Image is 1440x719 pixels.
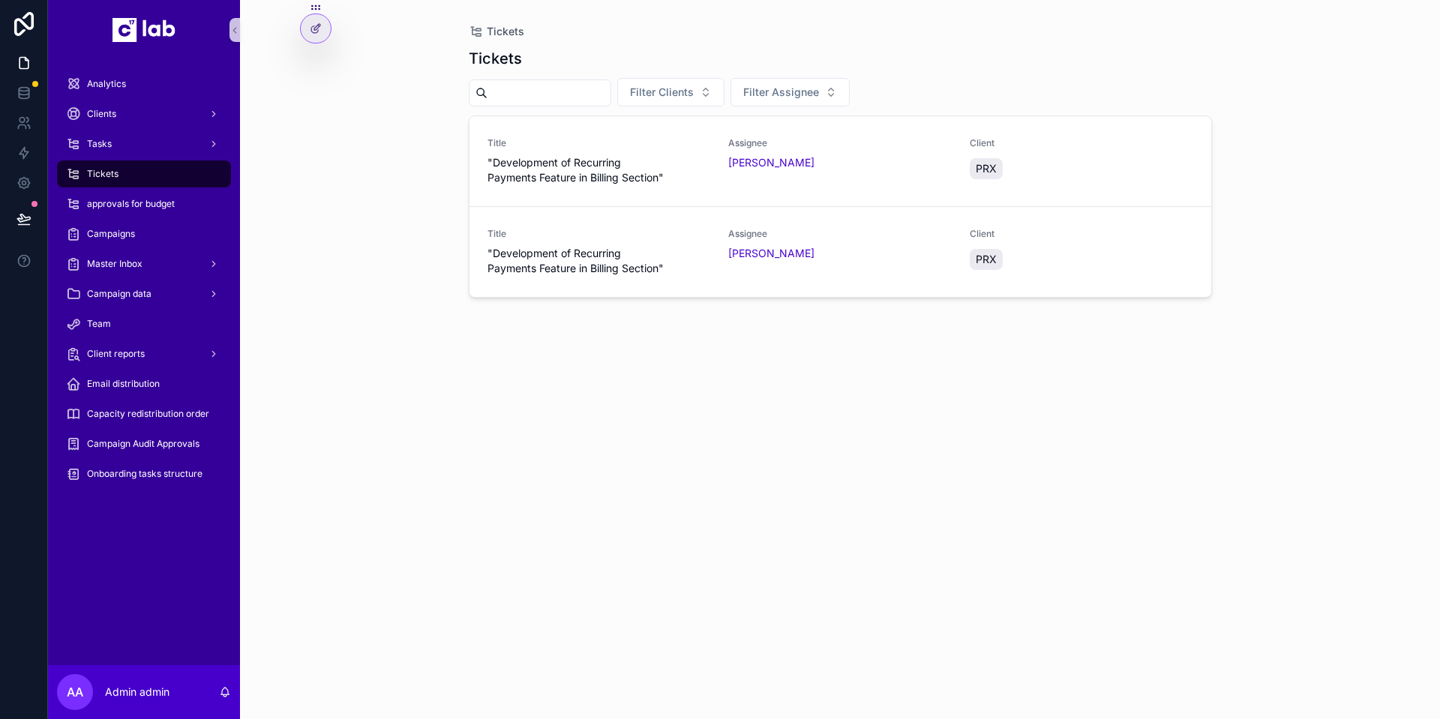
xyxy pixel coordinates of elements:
span: PRX [976,252,997,267]
a: Email distribution [57,370,231,397]
a: Onboarding tasks structure [57,460,231,487]
span: PRX [976,161,997,176]
span: Filter Clients [630,85,694,100]
a: Capacity redistribution order [57,400,231,427]
span: Team [87,318,111,330]
a: Team [57,310,231,337]
span: Campaigns [87,228,135,240]
span: Tickets [487,24,524,39]
span: Email distribution [87,378,160,390]
span: Campaign Audit Approvals [87,438,199,450]
span: Title [487,228,711,240]
span: approvals for budget [87,198,175,210]
span: "Development of Recurring Payments Feature in Billing Section" [487,246,711,276]
a: Title"Development of Recurring Payments Feature in Billing Section"Assignee[PERSON_NAME]ClientPRX [469,116,1211,206]
div: scrollable content [48,60,240,507]
span: Master Inbox [87,258,142,270]
button: Select Button [730,78,850,106]
span: Client [970,228,1193,240]
span: Analytics [87,78,126,90]
img: App logo [112,18,175,42]
span: Assignee [728,137,952,149]
span: Capacity redistribution order [87,408,209,420]
a: approvals for budget [57,190,231,217]
a: Campaigns [57,220,231,247]
p: Admin admin [105,685,169,700]
h1: Tickets [469,48,522,69]
a: Master Inbox [57,250,231,277]
span: Tickets [87,168,118,180]
a: Clients [57,100,231,127]
span: Aa [67,683,83,701]
a: [PERSON_NAME] [728,246,814,261]
span: Assignee [728,228,952,240]
a: Campaign data [57,280,231,307]
span: Client reports [87,348,145,360]
a: Tickets [57,160,231,187]
span: Campaign data [87,288,151,300]
a: [PERSON_NAME] [728,155,814,170]
span: Filter Assignee [743,85,819,100]
span: Clients [87,108,116,120]
button: Select Button [617,78,724,106]
span: "Development of Recurring Payments Feature in Billing Section" [487,155,711,185]
a: Client reports [57,340,231,367]
a: Campaign Audit Approvals [57,430,231,457]
span: Tasks [87,138,112,150]
a: Tasks [57,130,231,157]
span: Client [970,137,1193,149]
span: Onboarding tasks structure [87,468,202,480]
a: Title"Development of Recurring Payments Feature in Billing Section"Assignee[PERSON_NAME]ClientPRX [469,206,1211,297]
span: Title [487,137,711,149]
a: Analytics [57,70,231,97]
a: Tickets [469,24,524,39]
